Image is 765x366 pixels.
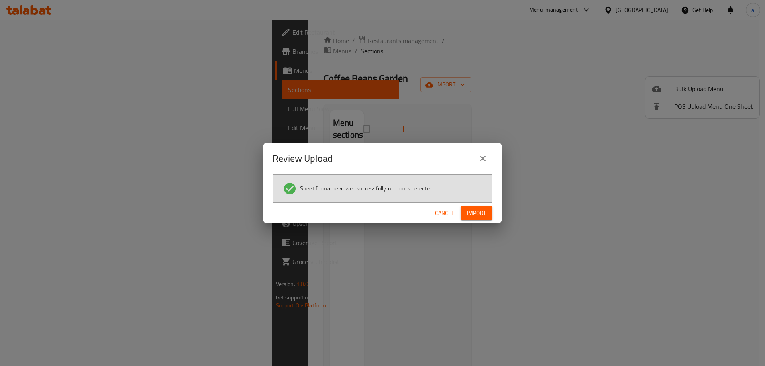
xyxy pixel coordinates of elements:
[300,184,433,192] span: Sheet format reviewed successfully, no errors detected.
[432,206,457,221] button: Cancel
[467,208,486,218] span: Import
[435,208,454,218] span: Cancel
[273,152,333,165] h2: Review Upload
[461,206,492,221] button: Import
[473,149,492,168] button: close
